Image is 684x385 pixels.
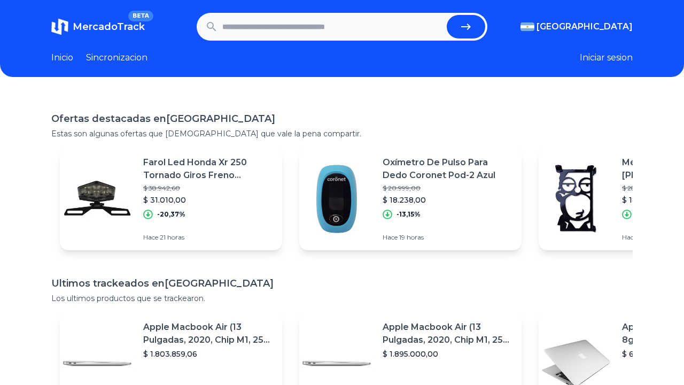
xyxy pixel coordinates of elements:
img: Featured image [299,161,374,236]
p: $ 18.238,00 [383,195,513,205]
p: Hace 21 horas [143,233,274,242]
p: $ 20.999,00 [383,184,513,192]
a: Featured imageOxímetro De Pulso Para Dedo Coronet Pod-2 Azul$ 20.999,00$ 18.238,00-13,15%Hace 19 ... [299,148,522,250]
p: Hace 19 horas [383,233,513,242]
p: Farol Led Honda Xr 250 Tornado Giros Freno Posicion Fume [143,156,274,182]
p: -13,15% [397,210,421,219]
button: Iniciar sesion [580,51,633,64]
img: Argentina [520,22,534,31]
img: Featured image [539,161,613,236]
p: Estas son algunas ofertas que [DEMOGRAPHIC_DATA] que vale la pena compartir. [51,128,633,139]
a: Featured imageFarol Led Honda Xr 250 Tornado Giros Freno Posicion Fume$ 38.942,60$ 31.010,00-20,3... [60,148,282,250]
p: Apple Macbook Air (13 Pulgadas, 2020, Chip M1, 256 Gb De Ssd, 8 Gb De Ram) - Plata [383,321,513,346]
p: $ 1.895.000,00 [383,349,513,359]
p: $ 38.942,60 [143,184,274,192]
a: Inicio [51,51,73,64]
p: Apple Macbook Air (13 Pulgadas, 2020, Chip M1, 256 Gb De Ssd, 8 Gb De Ram) - Plata [143,321,274,346]
h1: Ultimos trackeados en [GEOGRAPHIC_DATA] [51,276,633,291]
a: MercadoTrackBETA [51,18,145,35]
a: Sincronizacion [86,51,147,64]
span: MercadoTrack [73,21,145,33]
p: -20,37% [157,210,185,219]
span: BETA [128,11,153,21]
span: [GEOGRAPHIC_DATA] [537,20,633,33]
h1: Ofertas destacadas en [GEOGRAPHIC_DATA] [51,111,633,126]
p: $ 1.803.859,06 [143,349,274,359]
img: MercadoTrack [51,18,68,35]
p: $ 31.010,00 [143,195,274,205]
p: Los ultimos productos que se trackearon. [51,293,633,304]
button: [GEOGRAPHIC_DATA] [520,20,633,33]
p: Oxímetro De Pulso Para Dedo Coronet Pod-2 Azul [383,156,513,182]
img: Featured image [60,161,135,236]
